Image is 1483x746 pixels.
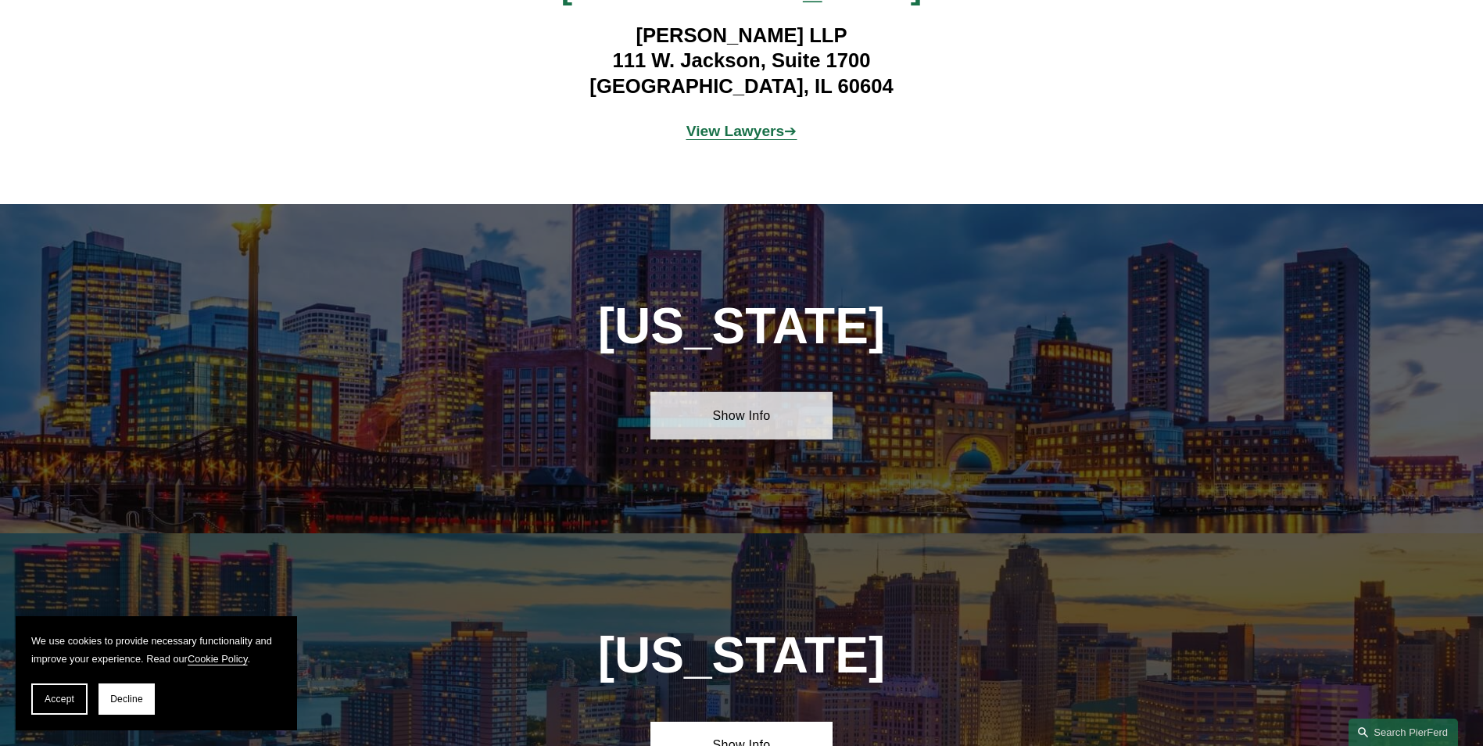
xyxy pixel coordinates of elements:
section: Cookie banner [16,616,297,730]
h1: [US_STATE] [559,627,924,684]
a: Search this site [1349,719,1458,746]
p: We use cookies to provide necessary functionality and improve your experience. Read our . [31,632,281,668]
a: Show Info [650,392,833,439]
button: Accept [31,683,88,715]
a: View Lawyers➔ [686,123,797,139]
span: ➔ [686,123,797,139]
a: Cookie Policy [188,653,248,665]
h1: [US_STATE] [514,298,969,355]
button: Decline [99,683,155,715]
strong: View Lawyers [686,123,785,139]
span: Accept [45,694,74,705]
span: Decline [110,694,143,705]
h4: [PERSON_NAME] LLP 111 W. Jackson, Suite 1700 [GEOGRAPHIC_DATA], IL 60604 [514,23,969,99]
